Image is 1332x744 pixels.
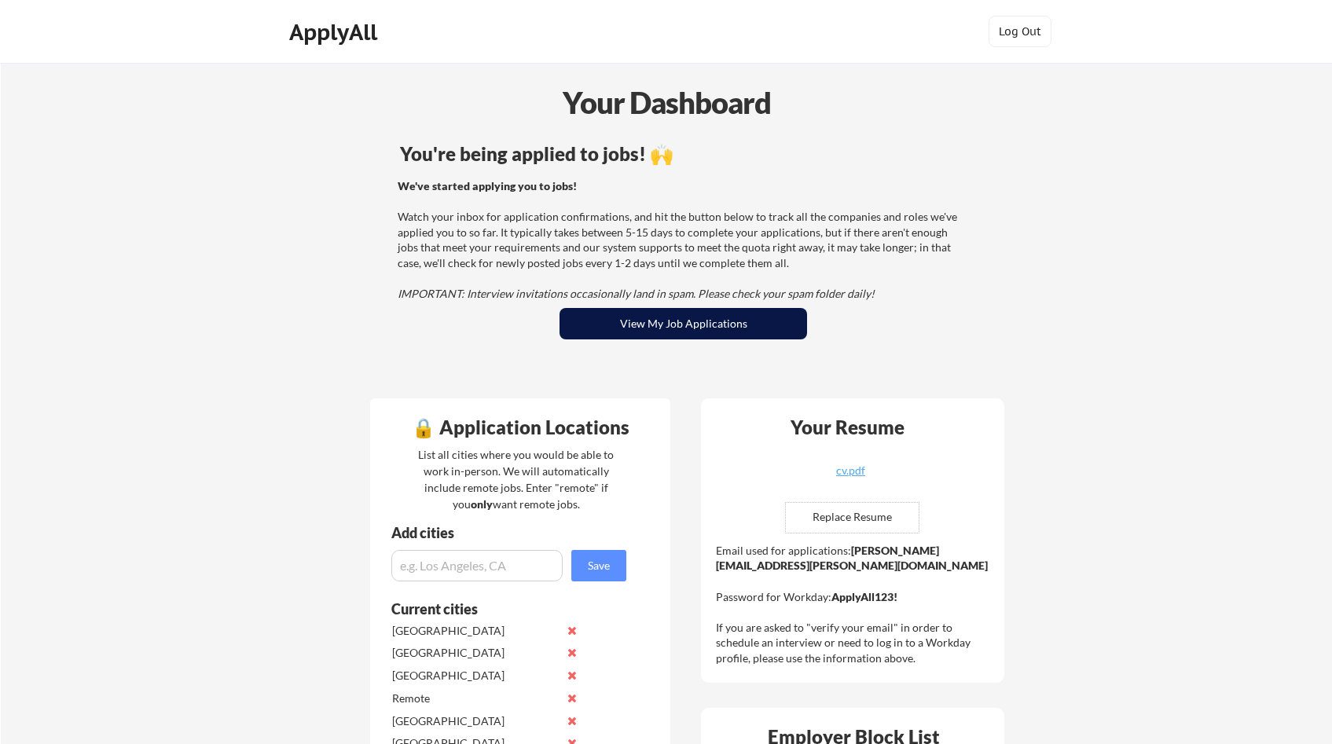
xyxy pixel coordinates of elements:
button: Log Out [989,16,1051,47]
div: List all cities where you would be able to work in-person. We will automatically include remote j... [408,446,624,512]
div: Watch your inbox for application confirmations, and hit the button below to track all the compani... [398,178,964,302]
div: ApplyAll [289,19,382,46]
strong: ApplyAll123! [831,590,897,603]
div: [GEOGRAPHIC_DATA] [392,713,558,729]
div: Your Resume [769,418,925,437]
div: Email used for applications: Password for Workday: If you are asked to "verify your email" in ord... [716,543,993,666]
strong: only [471,497,493,511]
div: Remote [392,691,558,706]
div: 🔒 Application Locations [374,418,666,437]
em: IMPORTANT: Interview invitations occasionally land in spam. Please check your spam folder daily! [398,287,875,300]
div: [GEOGRAPHIC_DATA] [392,668,558,684]
div: Your Dashboard [2,80,1332,125]
div: cv.pdf [757,465,944,476]
a: cv.pdf [757,465,944,489]
strong: [PERSON_NAME][EMAIL_ADDRESS][PERSON_NAME][DOMAIN_NAME] [716,544,988,573]
button: Save [571,550,626,581]
strong: We've started applying you to jobs! [398,179,577,192]
div: Add cities [391,526,630,540]
div: [GEOGRAPHIC_DATA] [392,645,558,661]
button: View My Job Applications [560,308,807,339]
div: You're being applied to jobs! 🙌 [400,145,967,163]
div: [GEOGRAPHIC_DATA] [392,623,558,639]
div: Current cities [391,602,609,616]
input: e.g. Los Angeles, CA [391,550,563,581]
